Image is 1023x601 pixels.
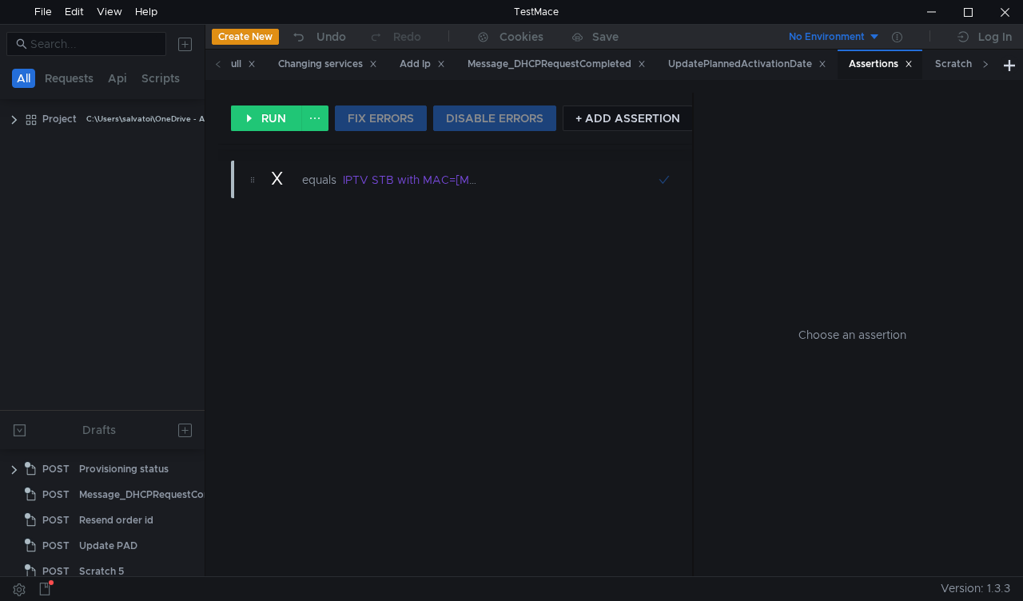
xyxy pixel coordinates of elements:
div: Add Ip [400,56,445,73]
div: Assertions [849,56,913,73]
div: Provisioning status [79,457,169,481]
span: Version: 1.3.3 [941,577,1010,600]
div: Message_DHCPRequestCompleted [79,483,243,507]
div: Update PAD [79,534,137,558]
button: All [12,69,35,88]
div: Save [592,31,619,42]
div: C:\Users\salvatoi\OneDrive - AMDOCS\Backup Folders\Documents\testmace\Project [86,107,410,131]
button: FIX ERRORS [335,105,427,131]
div: Scratch 14 [935,56,999,73]
div: Changing services [278,56,377,73]
button: Requests [40,69,98,88]
span: POST [42,508,70,532]
button: + ADD ASSERTION [563,105,693,131]
div: Undo [316,27,346,46]
div: Drafts [82,420,116,440]
span: POST [42,534,70,558]
div: UpdatePlannedActivationDate [668,56,826,73]
div: No Environment [789,30,865,45]
button: Undo [279,25,357,49]
div: X [265,165,289,193]
button: No Environment [770,24,881,50]
div: Resend order id [79,508,153,532]
div: Redo [393,27,421,46]
div: Cookies [500,27,543,46]
button: Api [103,69,132,88]
span: POST [42,483,70,507]
div: Log In [978,27,1012,46]
div: Message_DHCPRequestCompleted [468,56,646,73]
button: Scripts [137,69,185,88]
button: DISABLE ERRORS [433,105,556,131]
div: Scratch 5 [79,559,124,583]
button: Create New [212,29,279,45]
button: Redo [357,25,432,49]
input: Search... [30,35,157,53]
div: Choose an assertion [713,93,991,576]
button: RUN [231,105,302,131]
div: Project [42,107,77,131]
span: POST [42,457,70,481]
span: POST [42,559,70,583]
div: equals [302,173,336,187]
